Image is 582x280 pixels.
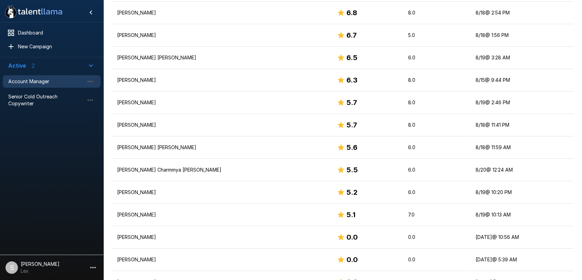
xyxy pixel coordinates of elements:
h6: 6.5 [346,52,357,63]
p: 7.0 [408,211,465,218]
p: 8.0 [408,122,465,128]
p: 6.0 [408,189,465,196]
h6: 5.6 [346,142,357,153]
p: [PERSON_NAME] Charmmya [PERSON_NAME] [117,166,326,173]
p: 6.0 [408,166,465,173]
h6: 6.8 [346,7,357,18]
h6: 5.7 [346,119,357,131]
p: 6.0 [408,54,465,61]
p: [PERSON_NAME] [117,77,326,84]
h6: 0.0 [346,254,358,265]
td: 8/19 @ 10:13 AM [470,204,574,226]
h6: 5.7 [346,97,357,108]
p: 8.0 [408,77,465,84]
p: [PERSON_NAME] [117,189,326,196]
td: 8/18 @ 11:41 PM [470,114,574,136]
p: 8.0 [408,9,465,16]
h6: 5.5 [346,164,358,175]
p: [PERSON_NAME] [117,234,326,241]
td: 8/18 @ 1:56 PM [470,24,574,47]
td: 8/19 @ 3:28 AM [470,47,574,69]
td: [DATE] @ 5:39 AM [470,249,574,271]
p: [PERSON_NAME] [PERSON_NAME] [117,144,326,151]
p: [PERSON_NAME] [PERSON_NAME] [117,54,326,61]
td: 8/18 @ 11:59 AM [470,136,574,159]
h6: 5.2 [346,187,357,198]
h6: 6.3 [346,75,357,86]
td: [DATE] @ 10:56 AM [470,226,574,249]
h6: 5.1 [346,209,355,220]
h6: 6.7 [346,30,357,41]
p: 5.0 [408,32,465,39]
td: 8/20 @ 12:24 AM [470,159,574,181]
p: 8.0 [408,99,465,106]
p: [PERSON_NAME] [117,211,326,218]
p: [PERSON_NAME] [117,32,326,39]
td: 8/18 @ 2:54 PM [470,2,574,24]
p: 0.0 [408,256,465,263]
p: 0.0 [408,234,465,241]
p: [PERSON_NAME] [117,99,326,106]
td: 8/15 @ 9:44 PM [470,69,574,91]
td: 8/19 @ 2:46 PM [470,91,574,114]
p: [PERSON_NAME] [117,122,326,128]
p: 6.0 [408,144,465,151]
p: [PERSON_NAME] [117,9,326,16]
td: 8/19 @ 10:20 PM [470,181,574,204]
h6: 0.0 [346,232,358,243]
p: [PERSON_NAME] [117,256,326,263]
